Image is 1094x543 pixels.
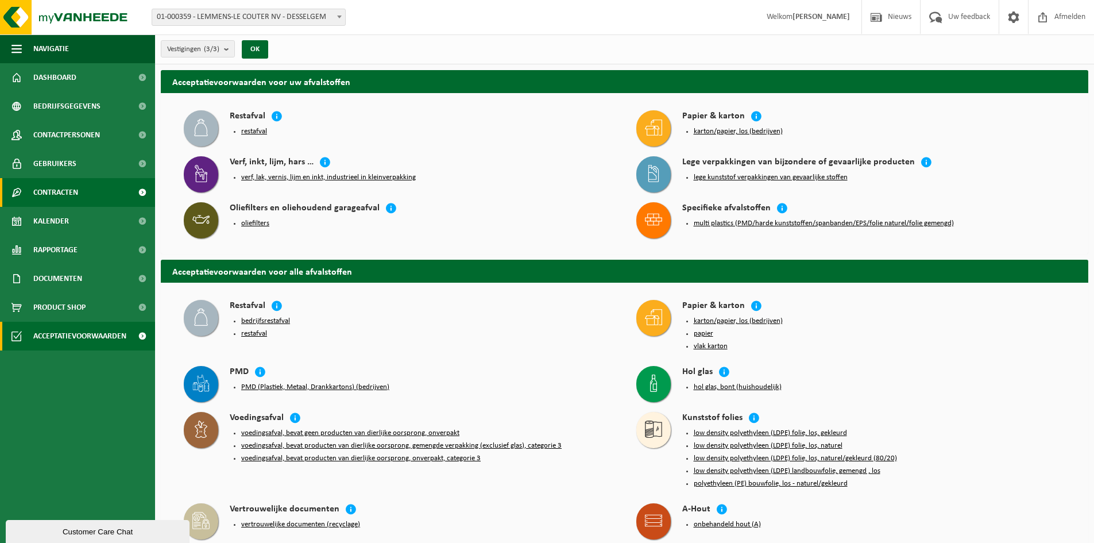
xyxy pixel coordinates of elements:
[33,92,100,121] span: Bedrijfsgegevens
[241,383,389,392] button: PMD (Plastiek, Metaal, Drankkartons) (bedrijven)
[694,173,848,182] button: lege kunststof verpakkingen van gevaarlijke stoffen
[230,412,284,425] h4: Voedingsafval
[694,329,713,338] button: papier
[241,441,562,450] button: voedingsafval, bevat producten van dierlijke oorsprong, gemengde verpakking (exclusief glas), cat...
[694,467,880,476] button: low density polyethyleen (LDPE) landbouwfolie, gemengd , los
[33,34,69,63] span: Navigatie
[152,9,345,25] span: 01-000359 - LEMMENS-LE COUTER NV - DESSELGEM
[230,503,339,517] h4: Vertrouwelijke documenten
[694,441,842,450] button: low density polyethyleen (LDPE) folie, los, naturel
[682,110,745,124] h4: Papier & karton
[694,454,897,463] button: low density polyethyleen (LDPE) folie, los, naturel/gekleurd (80/20)
[241,173,416,182] button: verf, lak, vernis, lijm en inkt, industrieel in kleinverpakking
[33,322,126,351] span: Acceptatievoorwaarden
[241,454,481,463] button: voedingsafval, bevat producten van dierlijke oorsprong, onverpakt, categorie 3
[682,503,710,517] h4: A-Hout
[241,219,269,228] button: oliefilters
[33,63,76,92] span: Dashboard
[230,202,380,215] h4: Oliefilters en oliehoudend garageafval
[694,342,728,351] button: vlak karton
[33,207,69,236] span: Kalender
[241,429,459,438] button: voedingsafval, bevat geen producten van dierlijke oorsprong, onverpakt
[33,293,86,322] span: Product Shop
[241,317,290,326] button: bedrijfsrestafval
[682,412,743,425] h4: Kunststof folies
[241,520,360,529] button: vertrouwelijke documenten (recyclage)
[167,41,219,58] span: Vestigingen
[152,9,346,26] span: 01-000359 - LEMMENS-LE COUTER NV - DESSELGEM
[161,40,235,57] button: Vestigingen(3/3)
[230,300,265,313] h4: Restafval
[161,260,1088,282] h2: Acceptatievoorwaarden voor alle afvalstoffen
[242,40,268,59] button: OK
[230,366,249,379] h4: PMD
[33,149,76,178] span: Gebruikers
[793,13,850,21] strong: [PERSON_NAME]
[682,366,713,379] h4: Hol glas
[682,156,915,170] h4: Lege verpakkingen van bijzondere of gevaarlijke producten
[682,202,771,215] h4: Specifieke afvalstoffen
[694,127,783,136] button: karton/papier, los (bedrijven)
[694,317,783,326] button: karton/papier, los (bedrijven)
[33,121,100,149] span: Contactpersonen
[230,156,314,170] h4: Verf, inkt, lijm, hars …
[33,236,78,264] span: Rapportage
[6,518,192,543] iframe: chat widget
[204,45,219,53] count: (3/3)
[682,300,745,313] h4: Papier & karton
[241,329,267,338] button: restafval
[161,70,1088,93] h2: Acceptatievoorwaarden voor uw afvalstoffen
[33,264,82,293] span: Documenten
[33,178,78,207] span: Contracten
[694,219,954,228] button: multi plastics (PMD/harde kunststoffen/spanbanden/EPS/folie naturel/folie gemengd)
[694,383,782,392] button: hol glas, bont (huishoudelijk)
[694,479,848,488] button: polyethyleen (PE) bouwfolie, los - naturel/gekleurd
[694,520,761,529] button: onbehandeld hout (A)
[230,110,265,124] h4: Restafval
[694,429,847,438] button: low density polyethyleen (LDPE) folie, los, gekleurd
[241,127,267,136] button: restafval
